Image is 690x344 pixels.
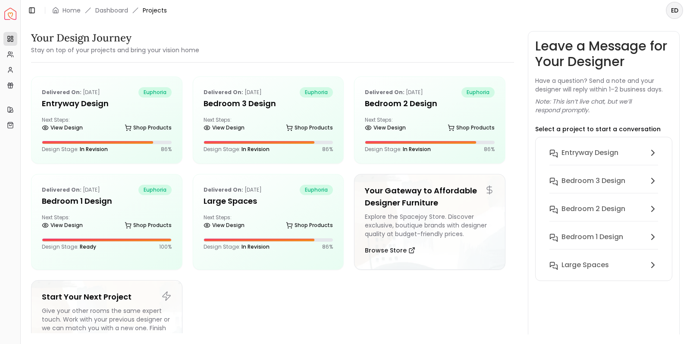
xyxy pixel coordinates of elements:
[448,122,495,134] a: Shop Products
[667,3,682,18] span: ED
[365,122,406,134] a: View Design
[543,228,665,256] button: Bedroom 1 design
[535,97,672,114] p: Note: This isn’t live chat, but we’ll respond promptly.
[4,8,16,20] a: Spacejoy
[42,306,172,341] div: Give your other rooms the same expert touch. Work with your previous designer or we can match you...
[241,243,270,250] span: In Revision
[42,185,100,195] p: [DATE]
[561,260,609,270] h6: Large Spaces
[125,219,172,231] a: Shop Products
[204,185,262,195] p: [DATE]
[204,88,243,96] b: Delivered on:
[204,98,333,110] h5: Bedroom 3 design
[543,172,665,200] button: Bedroom 3 design
[543,200,665,228] button: Bedroom 2 design
[365,146,431,153] p: Design Stage:
[42,88,82,96] b: Delivered on:
[286,122,333,134] a: Shop Products
[543,256,665,274] button: Large Spaces
[286,219,333,231] a: Shop Products
[666,2,683,19] button: ED
[365,87,423,98] p: [DATE]
[63,6,81,15] a: Home
[365,212,495,238] div: Explore the Spacejoy Store. Discover exclusive, boutique brands with designer quality at budget-f...
[4,8,16,20] img: Spacejoy Logo
[403,145,431,153] span: In Revision
[42,117,172,134] div: Next Steps:
[138,185,172,195] span: euphoria
[42,219,83,231] a: View Design
[204,195,333,207] h5: Large Spaces
[42,146,108,153] p: Design Stage:
[561,148,618,158] h6: entryway design
[204,117,333,134] div: Next Steps:
[561,204,625,214] h6: Bedroom 2 design
[300,185,333,195] span: euphoria
[365,185,495,209] h5: Your Gateway to Affordable Designer Furniture
[31,46,199,54] small: Stay on top of your projects and bring your vision home
[204,243,270,250] p: Design Stage:
[204,219,245,231] a: View Design
[42,214,172,231] div: Next Steps:
[125,122,172,134] a: Shop Products
[322,243,333,250] p: 86 %
[204,146,270,153] p: Design Stage:
[561,232,623,242] h6: Bedroom 1 design
[241,145,270,153] span: In Revision
[95,6,128,15] a: Dashboard
[535,76,672,94] p: Have a question? Send a note and your designer will reply within 1–2 business days.
[354,174,505,270] a: Your Gateway to Affordable Designer FurnitureExplore the Spacejoy Store. Discover exclusive, bout...
[535,38,672,69] h3: Leave a Message for Your Designer
[42,122,83,134] a: View Design
[461,87,495,98] span: euphoria
[365,98,495,110] h5: Bedroom 2 design
[80,243,96,250] span: Ready
[322,146,333,153] p: 86 %
[535,125,661,133] p: Select a project to start a conversation
[161,146,172,153] p: 86 %
[365,117,495,134] div: Next Steps:
[484,146,495,153] p: 86 %
[204,214,333,231] div: Next Steps:
[365,88,405,96] b: Delivered on:
[42,291,172,303] h5: Start Your Next Project
[561,176,625,186] h6: Bedroom 3 design
[52,6,167,15] nav: breadcrumb
[31,31,199,45] h3: Your Design Journey
[80,145,108,153] span: In Revision
[159,243,172,250] p: 100 %
[42,186,82,193] b: Delivered on:
[204,186,243,193] b: Delivered on:
[42,243,96,250] p: Design Stage:
[42,195,172,207] h5: Bedroom 1 design
[543,144,665,172] button: entryway design
[42,98,172,110] h5: entryway design
[204,87,262,98] p: [DATE]
[204,122,245,134] a: View Design
[138,87,172,98] span: euphoria
[143,6,167,15] span: Projects
[300,87,333,98] span: euphoria
[42,87,100,98] p: [DATE]
[365,242,415,259] button: Browse Store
